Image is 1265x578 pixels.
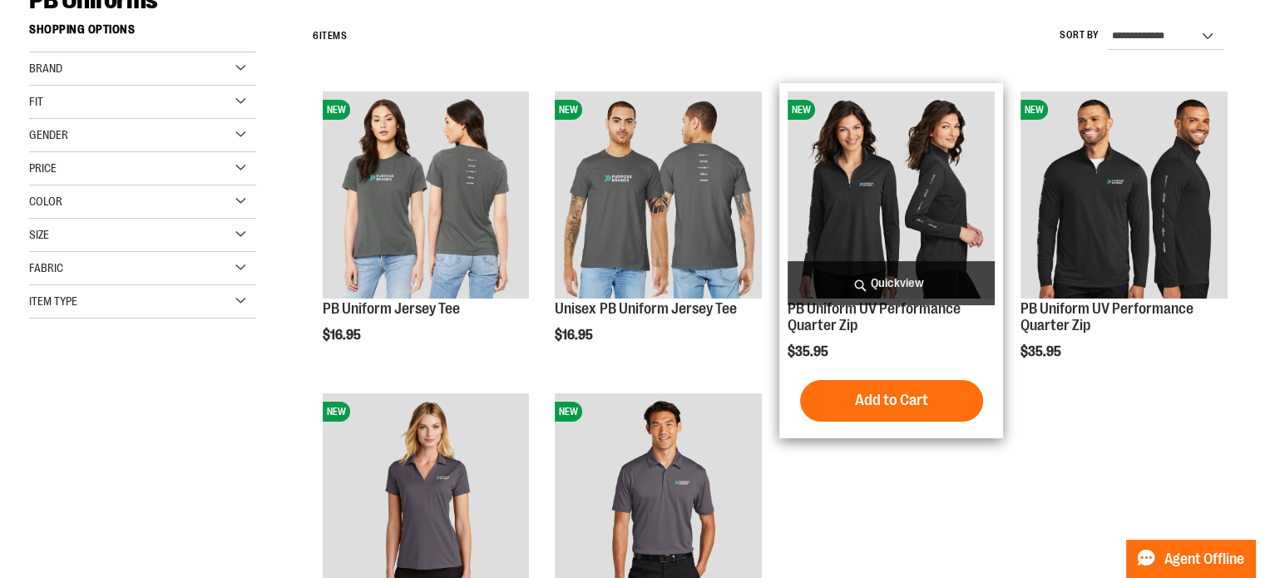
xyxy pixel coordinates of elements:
span: NEW [788,100,815,120]
div: product [1012,83,1236,401]
a: Quickview [788,261,995,305]
a: PB Uniform UV Performance Quarter ZipNEW [1020,91,1228,301]
span: NEW [323,402,350,422]
span: Color [29,195,62,208]
button: Add to Cart [800,380,983,422]
span: $16.95 [555,328,595,343]
span: Fabric [29,261,63,274]
span: 6 [313,30,319,42]
button: Agent Offline [1126,540,1255,578]
span: NEW [555,402,582,422]
strong: Shopping Options [29,15,256,52]
div: product [779,83,1003,437]
a: PB Uniform UV Performance Quarter Zip [1020,300,1193,333]
h2: Items [313,23,347,49]
span: Brand [29,62,62,75]
span: $16.95 [323,328,363,343]
span: NEW [323,100,350,120]
img: PB Uniform UV Performance Quarter Zip [788,91,995,299]
span: $35.95 [788,344,831,359]
a: Unisex PB Uniform Jersey TeeNEW [555,91,762,301]
span: Add to Cart [855,391,928,409]
span: NEW [555,100,582,120]
div: product [546,83,770,385]
a: PB Uniform Jersey Tee [323,300,460,317]
a: Unisex PB Uniform Jersey Tee [555,300,736,317]
a: PB Uniform UV Performance Quarter Zip [788,300,961,333]
div: product [314,83,538,385]
img: PB Uniform UV Performance Quarter Zip [1020,91,1228,299]
span: $35.95 [1020,344,1064,359]
span: Item Type [29,294,77,308]
img: Unisex PB Uniform Jersey Tee [555,91,762,299]
a: PB Uniform Jersey TeeNEW [323,91,530,301]
a: PB Uniform UV Performance Quarter ZipNEW [788,91,995,301]
span: NEW [1020,100,1048,120]
span: Gender [29,128,68,141]
span: Agent Offline [1164,551,1244,567]
span: Price [29,161,57,175]
img: PB Uniform Jersey Tee [323,91,530,299]
label: Sort By [1060,28,1099,42]
span: Fit [29,95,43,108]
span: Size [29,228,49,241]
